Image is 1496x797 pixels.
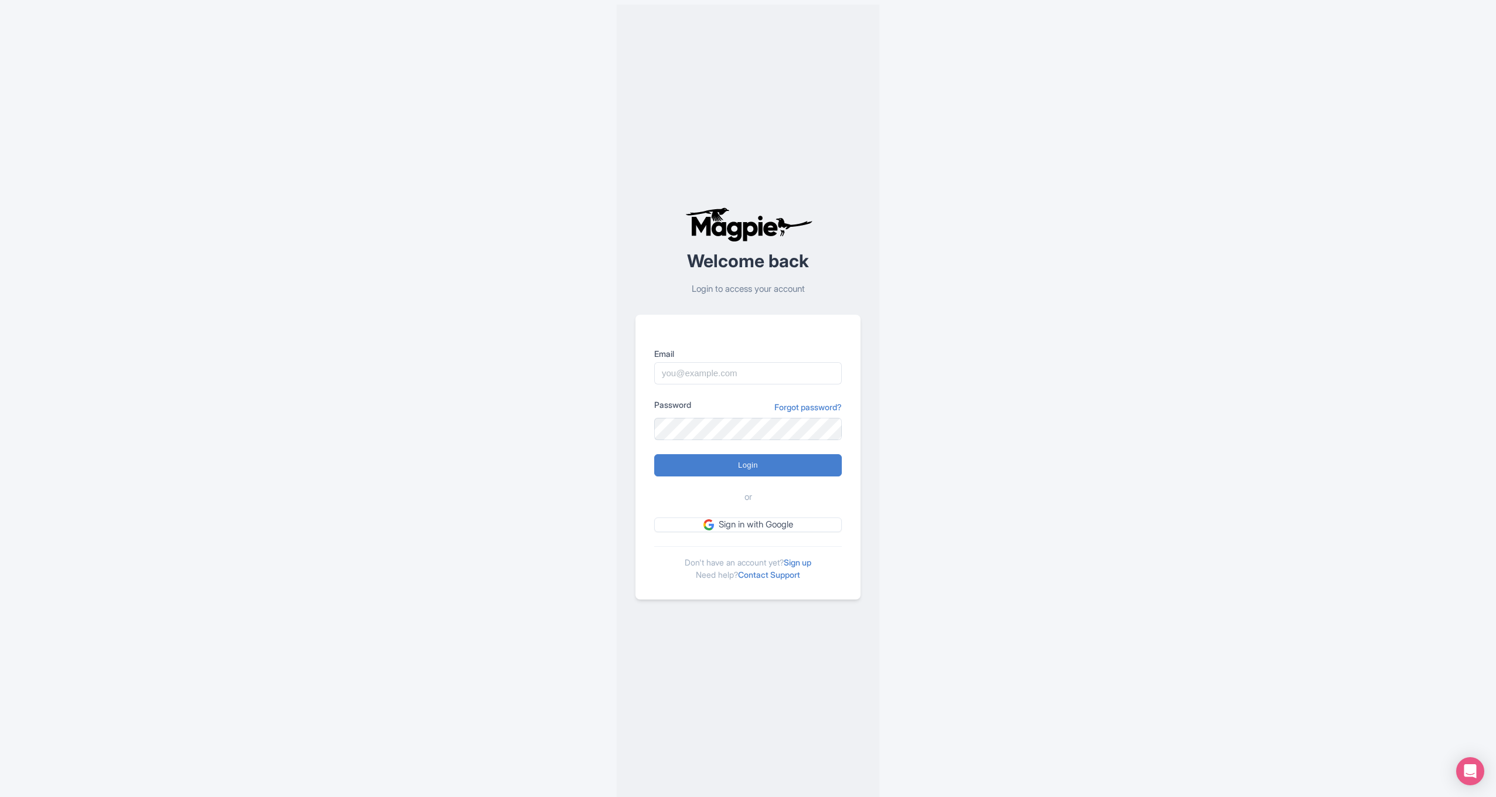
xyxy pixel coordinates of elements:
p: Login to access your account [635,282,861,296]
a: Sign in with Google [654,517,842,532]
div: Open Intercom Messenger [1456,757,1484,785]
label: Email [654,348,842,360]
span: or [744,491,752,504]
div: Don't have an account yet? Need help? [654,546,842,581]
a: Sign up [784,557,811,567]
h2: Welcome back [635,251,861,271]
img: google.svg [703,519,714,530]
label: Password [654,398,691,411]
img: logo-ab69f6fb50320c5b225c76a69d11143b.png [682,207,814,242]
a: Forgot password? [774,401,842,413]
a: Contact Support [738,570,800,580]
input: you@example.com [654,362,842,384]
input: Login [654,454,842,476]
